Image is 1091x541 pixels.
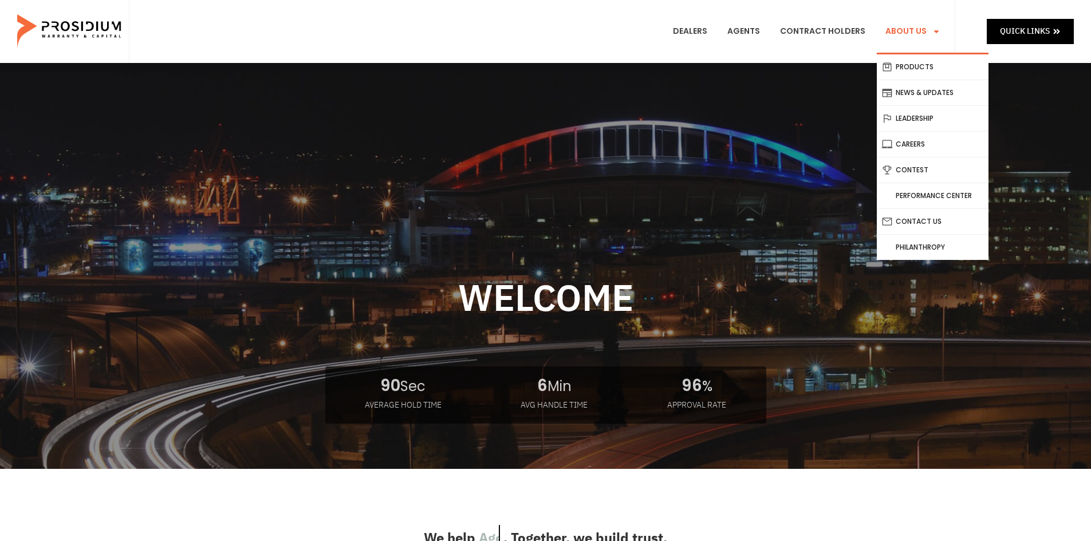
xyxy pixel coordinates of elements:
[877,157,988,183] a: Contest
[877,132,988,157] a: Careers
[877,183,988,208] a: Performance Center
[719,10,769,53] a: Agents
[771,10,874,53] a: Contract Holders
[987,19,1074,44] a: Quick Links
[877,10,949,53] a: About Us
[877,54,988,80] a: Products
[877,53,988,260] ul: About Us
[877,80,988,105] a: News & Updates
[1000,24,1050,38] span: Quick Links
[664,10,949,53] nav: Menu
[877,235,988,260] a: Philanthropy
[877,106,988,131] a: Leadership
[877,209,988,234] a: Contact Us
[664,10,716,53] a: Dealers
